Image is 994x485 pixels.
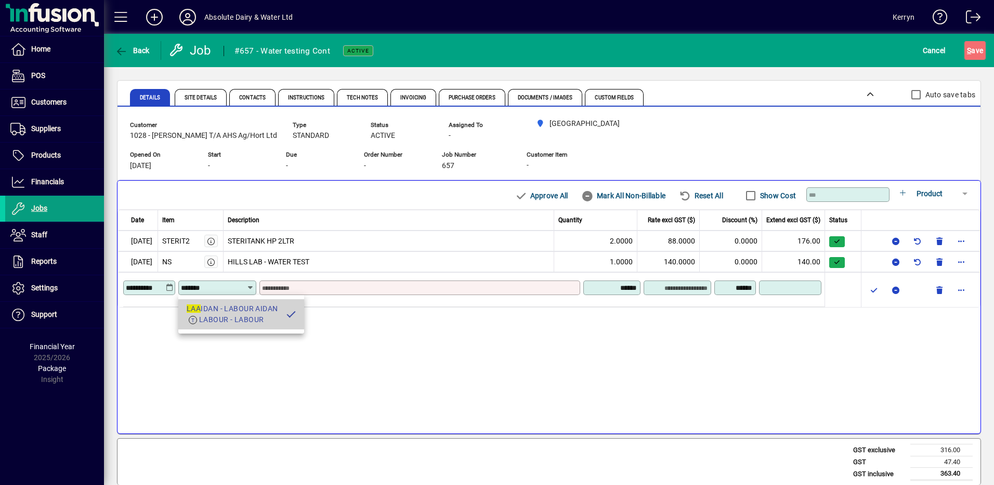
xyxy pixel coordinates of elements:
span: 657 [442,162,454,170]
button: More options [953,233,970,249]
span: - [364,162,366,170]
span: - [208,162,210,170]
a: Staff [5,222,104,248]
span: Suppliers [31,124,61,133]
span: Documents / Images [518,95,573,100]
a: Reports [5,249,104,275]
span: Mark All Non-Billable [581,187,665,204]
td: 0.0000 [700,251,762,272]
span: Rate excl GST ($) [648,215,695,225]
span: Jobs [31,204,47,212]
a: Home [5,36,104,62]
span: 1.0000 [610,257,633,267]
button: Reset All [675,186,727,205]
button: Approve All [511,186,572,205]
span: [GEOGRAPHIC_DATA] [550,118,620,129]
div: Job [169,42,213,59]
td: STERITANK HP 2LTR [224,231,555,251]
span: Instructions [288,95,324,100]
span: Financials [31,177,64,186]
span: Extend excl GST ($) [766,215,820,225]
div: Kerryn [893,9,914,25]
td: [DATE] [117,251,158,272]
td: 0.0000 [700,231,762,251]
span: Staff [31,231,47,239]
div: NS [162,257,172,267]
span: Site Details [185,95,217,100]
span: Status [829,215,847,225]
span: Order Number [364,151,426,158]
button: Mark All Non-Billable [577,186,670,205]
div: Absolute Dairy & Water Ltd [204,9,293,25]
span: - [527,161,529,170]
td: [DATE] [117,231,158,251]
label: Auto save tabs [923,90,976,100]
span: [DATE] [130,162,151,170]
span: - [286,162,288,170]
span: S [967,46,971,55]
a: Financials [5,169,104,195]
button: More options [953,253,970,270]
a: Support [5,302,104,328]
a: Suppliers [5,116,104,142]
span: Invoicing [400,95,426,100]
a: Logout [958,2,981,36]
a: Settings [5,275,104,301]
button: Add [138,8,171,27]
button: Save [964,41,986,60]
button: Profile [171,8,204,27]
span: Assigned To [449,122,511,129]
span: Settings [31,284,58,292]
span: Back [115,46,150,55]
span: Reset All [679,187,723,204]
span: ave [967,42,983,59]
span: Due [286,151,348,158]
span: Financial Year [30,342,75,351]
td: 176.00 [762,231,825,251]
td: GST inclusive [848,468,910,480]
span: 2.0000 [610,236,633,247]
span: Date [131,215,144,225]
span: Discount (%) [722,215,757,225]
span: Quantity [558,215,582,225]
span: Description [228,215,259,225]
td: GST exclusive [848,444,910,456]
span: Custom Fields [595,95,633,100]
a: POS [5,63,104,89]
a: Knowledge Base [925,2,948,36]
span: Status [371,122,433,129]
button: Back [112,41,152,60]
td: 316.00 [910,444,973,456]
span: Package [38,364,66,373]
span: Opened On [130,151,192,158]
span: Reports [31,257,57,265]
span: Purchase Orders [449,95,495,100]
button: Cancel [920,41,948,60]
span: Tech Notes [347,95,378,100]
span: Customer [130,122,277,129]
span: Item [162,215,175,225]
span: Support [31,310,57,318]
span: Approve All [515,187,568,204]
span: Type [293,122,355,129]
span: Products [31,151,61,159]
td: GST [848,456,910,468]
span: ACTIVE [371,132,395,140]
span: Active [347,47,369,54]
button: More options [953,282,970,298]
app-page-header-button: Back [104,41,161,60]
td: 47.40 [910,456,973,468]
a: Customers [5,90,104,116]
span: Contacts [239,95,266,100]
span: Cancel [923,42,946,59]
span: Home [31,45,50,53]
span: Details [140,95,160,100]
td: 363.40 [910,468,973,480]
span: POS [31,71,45,80]
div: STERIT2 [162,236,190,247]
div: #657 - Water testing Cont [234,43,330,59]
span: Customers [31,98,67,106]
span: Customer Item [527,151,613,158]
td: 140.00 [762,251,825,272]
td: 88.0000 [637,231,700,251]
